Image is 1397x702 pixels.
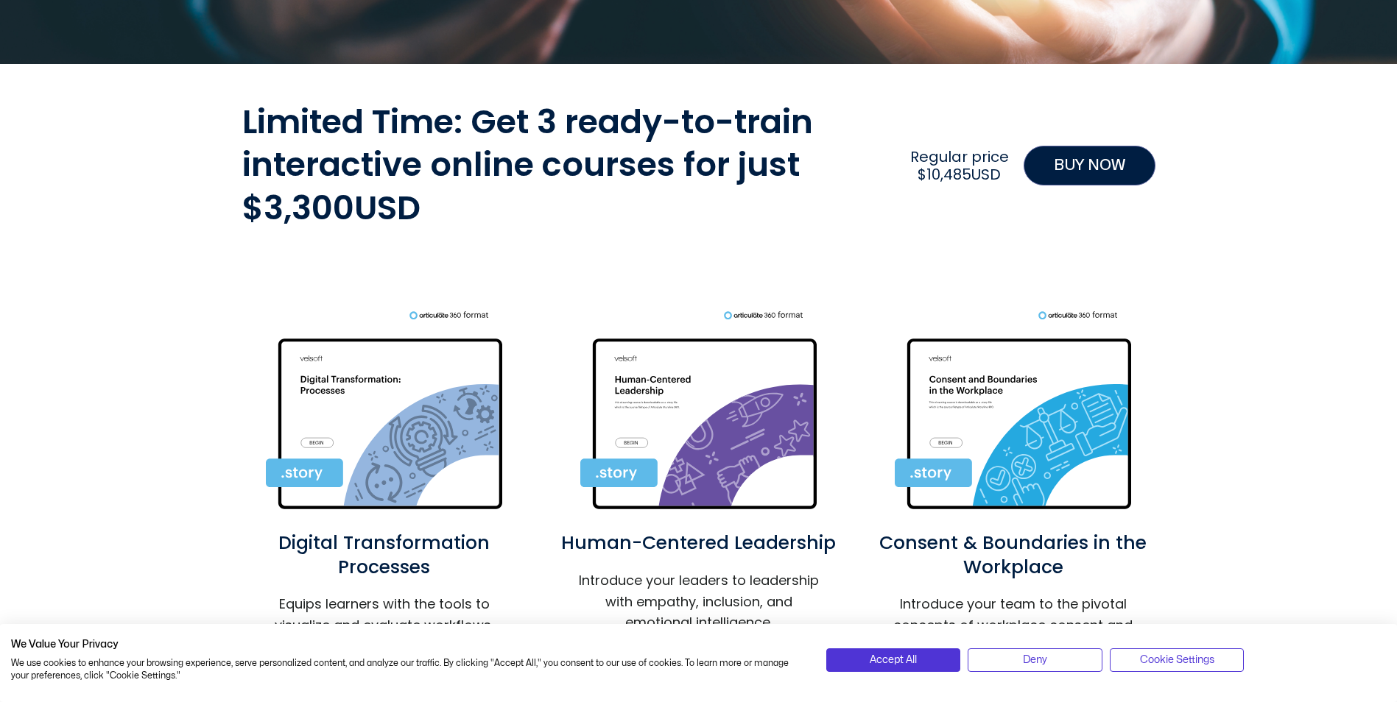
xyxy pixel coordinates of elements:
h2: Limited Time: Get 3 ready-to-train interactive online courses for just $3,300USD [242,101,896,230]
a: BUY NOW [1024,146,1155,185]
p: We use cookies to enhance your browsing experience, serve personalized content, and analyze our t... [11,657,804,682]
button: Accept all cookies [826,648,961,672]
h2: We Value Your Privacy [11,638,804,651]
button: Deny all cookies [968,648,1102,672]
span: Deny [1023,652,1047,668]
p: Introduce your team to the pivotal concepts of workplace consent and personal boundaries. [893,594,1133,657]
h2: Digital Transformation Processes [242,531,527,579]
h2: Consent & Boundaries in the Workplace [871,531,1155,579]
p: Introduce your leaders to leadership with empathy, inclusion, and emotional intelligence. [579,570,819,634]
span: Accept All [870,652,917,668]
h2: Regular price $10,485USD [903,148,1016,183]
button: Adjust cookie preferences [1110,648,1245,672]
span: Cookie Settings [1140,652,1214,668]
span: BUY NOW [1054,154,1125,177]
h2: Human-Centered Leadership [557,531,841,556]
